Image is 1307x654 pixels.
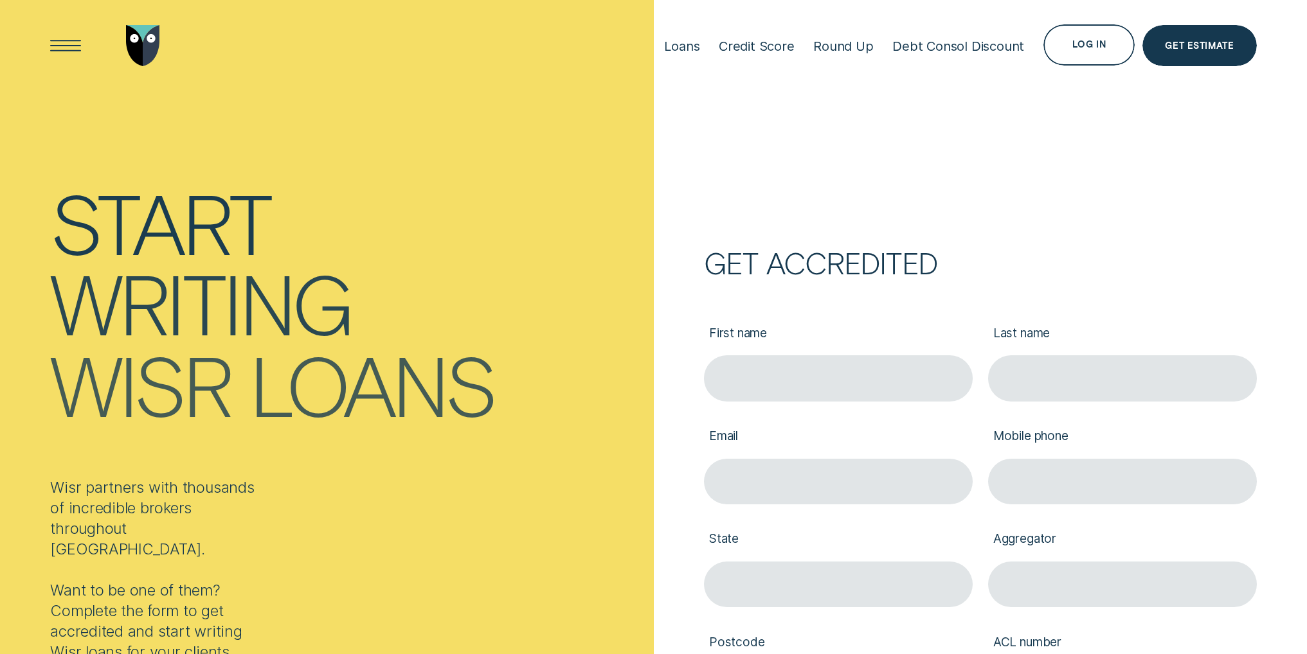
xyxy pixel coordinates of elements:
[50,182,645,416] h1: Start writing Wisr loans
[50,184,269,261] div: Start
[249,345,495,423] div: loans
[704,519,973,561] label: State
[126,25,160,66] img: Wisr
[704,251,1257,274] h2: Get accredited
[719,38,795,54] div: Credit Score
[988,519,1257,561] label: Aggregator
[50,345,230,423] div: Wisr
[45,25,86,66] button: Open Menu
[988,416,1257,458] label: Mobile phone
[664,38,699,54] div: Loans
[813,38,873,54] div: Round Up
[988,314,1257,355] label: Last name
[1043,24,1135,66] button: Log in
[1142,25,1257,66] a: Get Estimate
[704,314,973,355] label: First name
[50,263,351,341] div: writing
[892,38,1024,54] div: Debt Consol Discount
[704,416,973,458] label: Email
